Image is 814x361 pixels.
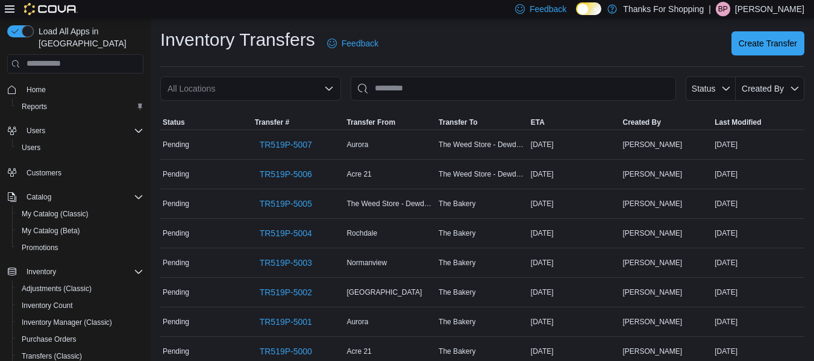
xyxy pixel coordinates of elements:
[742,84,784,93] span: Created By
[17,281,96,296] a: Adjustments (Classic)
[322,31,383,55] a: Feedback
[351,77,676,101] input: This is a search bar. After typing your query, hit enter to filter the results lower in the page.
[439,228,475,238] span: The Bakery
[160,115,252,130] button: Status
[12,331,148,348] button: Purchase Orders
[260,316,312,328] span: TR519P-5001
[22,265,143,279] span: Inventory
[623,2,704,16] p: Thanks For Shopping
[17,298,143,313] span: Inventory Count
[17,315,117,330] a: Inventory Manager (Classic)
[12,280,148,297] button: Adjustments (Classic)
[623,317,683,327] span: [PERSON_NAME]
[17,99,52,114] a: Reports
[712,256,804,270] div: [DATE]
[576,15,577,16] span: Dark Mode
[22,209,89,219] span: My Catalog (Classic)
[718,2,728,16] span: BP
[17,207,93,221] a: My Catalog (Classic)
[12,239,148,256] button: Promotions
[346,347,371,356] span: Acre 21
[260,345,312,357] span: TR519P-5000
[735,2,804,16] p: [PERSON_NAME]
[623,140,683,149] span: [PERSON_NAME]
[255,251,317,275] a: TR519P-5003
[255,310,317,334] a: TR519P-5001
[163,258,189,268] span: Pending
[439,118,477,127] span: Transfer To
[163,140,189,149] span: Pending
[344,115,436,130] button: Transfer From
[255,118,289,127] span: Transfer #
[439,347,475,356] span: The Bakery
[623,258,683,268] span: [PERSON_NAME]
[712,137,804,152] div: [DATE]
[736,77,804,101] button: Created By
[17,207,143,221] span: My Catalog (Classic)
[22,190,56,204] button: Catalog
[163,169,189,179] span: Pending
[715,118,761,127] span: Last Modified
[22,190,143,204] span: Catalog
[22,226,80,236] span: My Catalog (Beta)
[255,280,317,304] a: TR519P-5002
[163,199,189,209] span: Pending
[346,317,368,327] span: Aurora
[12,297,148,314] button: Inventory Count
[528,167,621,181] div: [DATE]
[530,3,566,15] span: Feedback
[531,118,545,127] span: ETA
[621,115,713,130] button: Created By
[255,192,317,216] a: TR519P-5005
[17,281,143,296] span: Adjustments (Classic)
[528,315,621,329] div: [DATE]
[260,198,312,210] span: TR519P-5005
[22,124,143,138] span: Users
[623,199,683,209] span: [PERSON_NAME]
[439,199,475,209] span: The Bakery
[712,196,804,211] div: [DATE]
[17,224,85,238] a: My Catalog (Beta)
[260,257,312,269] span: TR519P-5003
[17,240,63,255] a: Promotions
[22,143,40,152] span: Users
[163,317,189,327] span: Pending
[709,2,711,16] p: |
[22,351,82,361] span: Transfers (Classic)
[528,226,621,240] div: [DATE]
[22,102,47,111] span: Reports
[27,267,56,277] span: Inventory
[439,140,526,149] span: The Weed Store - Dewdney
[346,169,371,179] span: Acre 21
[24,3,78,15] img: Cova
[22,82,143,97] span: Home
[22,334,77,344] span: Purchase Orders
[17,315,143,330] span: Inventory Manager (Classic)
[2,122,148,139] button: Users
[22,284,92,294] span: Adjustments (Classic)
[2,81,148,98] button: Home
[12,314,148,331] button: Inventory Manager (Classic)
[712,167,804,181] div: [DATE]
[163,347,189,356] span: Pending
[623,287,683,297] span: [PERSON_NAME]
[260,286,312,298] span: TR519P-5002
[17,99,143,114] span: Reports
[712,344,804,359] div: [DATE]
[17,140,143,155] span: Users
[17,332,81,347] a: Purchase Orders
[34,25,143,49] span: Load All Apps in [GEOGRAPHIC_DATA]
[623,169,683,179] span: [PERSON_NAME]
[12,139,148,156] button: Users
[342,37,378,49] span: Feedback
[2,189,148,206] button: Catalog
[324,84,334,93] button: Open list of options
[739,37,797,49] span: Create Transfer
[160,28,315,52] h1: Inventory Transfers
[528,256,621,270] div: [DATE]
[2,163,148,181] button: Customers
[346,228,377,238] span: Rochdale
[346,287,422,297] span: [GEOGRAPHIC_DATA]
[260,168,312,180] span: TR519P-5006
[12,206,148,222] button: My Catalog (Classic)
